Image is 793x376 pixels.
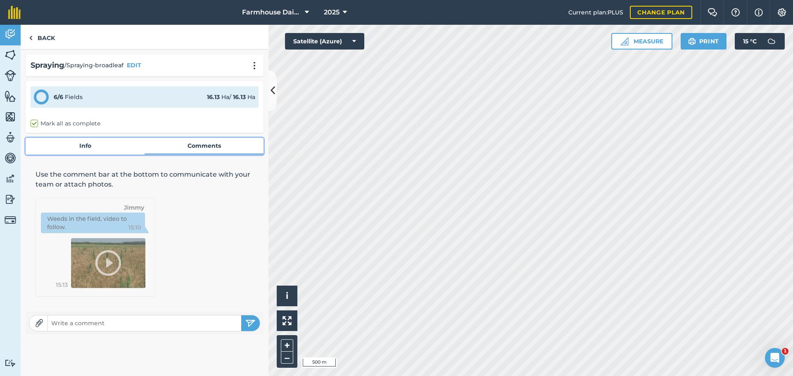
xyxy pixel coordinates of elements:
[54,92,83,102] div: Fields
[242,7,302,17] span: Farmhouse Dairy Co.
[324,7,340,17] span: 2025
[568,8,623,17] span: Current plan : PLUS
[29,33,33,43] img: svg+xml;base64,PHN2ZyB4bWxucz0iaHR0cDovL3d3dy53My5vcmcvMjAwMC9zdmciIHdpZHRoPSI5IiBoZWlnaHQ9IjI0Ii...
[777,8,787,17] img: A cog icon
[64,61,123,70] span: / Spraying-broadleaf
[21,25,63,49] a: Back
[35,319,43,327] img: Paperclip icon
[688,36,696,46] img: svg+xml;base64,PHN2ZyB4bWxucz0iaHR0cDovL3d3dy53My5vcmcvMjAwMC9zdmciIHdpZHRoPSIxOSIgaGVpZ2h0PSIyNC...
[5,28,16,40] img: svg+xml;base64,PD94bWwgdmVyc2lvbj0iMS4wIiBlbmNvZGluZz0idXRmLTgiPz4KPCEtLSBHZW5lcmF0b3I6IEFkb2JlIE...
[207,93,220,101] strong: 16.13
[5,193,16,206] img: svg+xml;base64,PD94bWwgdmVyc2lvbj0iMS4wIiBlbmNvZGluZz0idXRmLTgiPz4KPCEtLSBHZW5lcmF0b3I6IEFkb2JlIE...
[755,7,763,17] img: svg+xml;base64,PHN2ZyB4bWxucz0iaHR0cDovL3d3dy53My5vcmcvMjAwMC9zdmciIHdpZHRoPSIxNyIgaGVpZ2h0PSIxNy...
[249,61,259,70] img: svg+xml;base64,PHN2ZyB4bWxucz0iaHR0cDovL3d3dy53My5vcmcvMjAwMC9zdmciIHdpZHRoPSIyMCIgaGVpZ2h0PSIyNC...
[281,339,293,352] button: +
[5,111,16,123] img: svg+xml;base64,PHN2ZyB4bWxucz0iaHR0cDovL3d3dy53My5vcmcvMjAwMC9zdmciIHdpZHRoPSI1NiIgaGVpZ2h0PSI2MC...
[708,8,717,17] img: Two speech bubbles overlapping with the left bubble in the forefront
[283,316,292,325] img: Four arrows, one pointing top left, one top right, one bottom right and the last bottom left
[743,33,757,50] span: 15 ° C
[145,138,264,154] a: Comments
[763,33,780,50] img: svg+xml;base64,PD94bWwgdmVyc2lvbj0iMS4wIiBlbmNvZGluZz0idXRmLTgiPz4KPCEtLSBHZW5lcmF0b3I6IEFkb2JlIE...
[48,317,241,329] input: Write a comment
[54,93,63,101] strong: 6 / 6
[5,49,16,61] img: svg+xml;base64,PHN2ZyB4bWxucz0iaHR0cDovL3d3dy53My5vcmcvMjAwMC9zdmciIHdpZHRoPSI1NiIgaGVpZ2h0PSI2MC...
[765,348,785,368] iframe: Intercom live chat
[277,286,297,306] button: i
[735,33,785,50] button: 15 °C
[5,214,16,226] img: svg+xml;base64,PD94bWwgdmVyc2lvbj0iMS4wIiBlbmNvZGluZz0idXRmLTgiPz4KPCEtLSBHZW5lcmF0b3I6IEFkb2JlIE...
[620,37,629,45] img: Ruler icon
[630,6,692,19] a: Change plan
[5,152,16,164] img: svg+xml;base64,PD94bWwgdmVyc2lvbj0iMS4wIiBlbmNvZGluZz0idXRmLTgiPz4KPCEtLSBHZW5lcmF0b3I6IEFkb2JlIE...
[285,33,364,50] button: Satellite (Azure)
[127,61,141,70] button: EDIT
[611,33,672,50] button: Measure
[245,318,256,328] img: svg+xml;base64,PHN2ZyB4bWxucz0iaHR0cDovL3d3dy53My5vcmcvMjAwMC9zdmciIHdpZHRoPSIyNSIgaGVpZ2h0PSIyNC...
[26,138,145,154] a: Info
[36,170,254,189] p: Use the comment bar at the bottom to communicate with your team or attach photos.
[281,352,293,364] button: –
[5,359,16,367] img: svg+xml;base64,PD94bWwgdmVyc2lvbj0iMS4wIiBlbmNvZGluZz0idXRmLTgiPz4KPCEtLSBHZW5lcmF0b3I6IEFkb2JlIE...
[5,90,16,102] img: svg+xml;base64,PHN2ZyB4bWxucz0iaHR0cDovL3d3dy53My5vcmcvMjAwMC9zdmciIHdpZHRoPSI1NiIgaGVpZ2h0PSI2MC...
[8,6,21,19] img: fieldmargin Logo
[731,8,741,17] img: A question mark icon
[233,93,246,101] strong: 16.13
[207,92,255,102] div: Ha / Ha
[286,291,288,301] span: i
[5,131,16,144] img: svg+xml;base64,PD94bWwgdmVyc2lvbj0iMS4wIiBlbmNvZGluZz0idXRmLTgiPz4KPCEtLSBHZW5lcmF0b3I6IEFkb2JlIE...
[782,348,788,355] span: 1
[31,59,64,71] h2: Spraying
[31,119,100,128] label: Mark all as complete
[5,173,16,185] img: svg+xml;base64,PD94bWwgdmVyc2lvbj0iMS4wIiBlbmNvZGluZz0idXRmLTgiPz4KPCEtLSBHZW5lcmF0b3I6IEFkb2JlIE...
[5,70,16,81] img: svg+xml;base64,PD94bWwgdmVyc2lvbj0iMS4wIiBlbmNvZGluZz0idXRmLTgiPz4KPCEtLSBHZW5lcmF0b3I6IEFkb2JlIE...
[681,33,727,50] button: Print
